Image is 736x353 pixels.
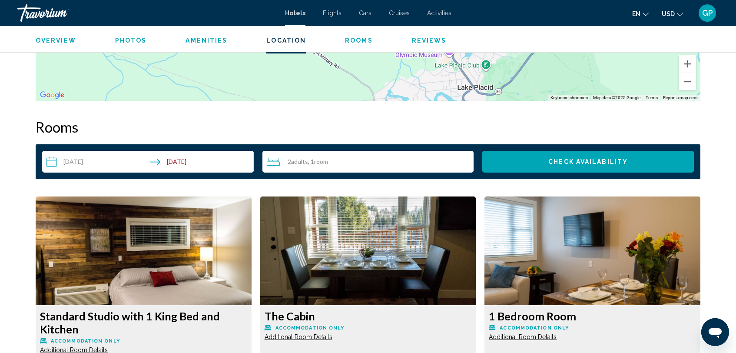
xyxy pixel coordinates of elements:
[40,310,247,336] h3: Standard Studio with 1 King Bed and Kitchen
[663,95,698,100] a: Report a map error
[42,151,694,173] div: Search widget
[38,90,66,101] a: Open this area in Google Maps (opens a new window)
[36,118,700,136] h2: Rooms
[38,90,66,101] img: Google
[266,37,306,44] button: Location
[262,151,474,173] button: Travelers: 2 adults, 0 children
[662,7,683,20] button: Change currency
[701,318,729,346] iframe: Button to launch messaging window
[500,325,569,331] span: Accommodation Only
[679,73,696,90] button: Zoom out
[36,37,76,44] button: Overview
[308,158,328,165] span: , 1
[679,55,696,73] button: Zoom in
[632,10,640,17] span: en
[345,37,373,44] button: Rooms
[702,9,713,17] span: GP
[285,10,305,17] a: Hotels
[489,333,557,340] span: Additional Room Details
[696,4,719,22] button: User Menu
[548,159,628,166] span: Check Availability
[17,4,276,22] a: Travorium
[36,196,252,305] img: f6f90150-17c2-4a32-81ec-2d6f8b6e598a.jpeg
[389,10,410,17] a: Cruises
[482,151,694,173] button: Check Availability
[291,158,308,165] span: Adults
[323,10,341,17] a: Flights
[489,310,696,323] h3: 1 Bedroom Room
[288,158,308,165] span: 2
[359,10,371,17] a: Cars
[51,338,120,344] span: Accommodation Only
[484,196,700,305] img: 81178735-04df-44b4-a086-49ea7a8a9589.jpeg
[314,158,328,165] span: Room
[662,10,675,17] span: USD
[265,310,472,323] h3: The Cabin
[115,37,147,44] button: Photos
[42,151,254,173] button: Check-in date: Aug 19, 2025 Check-out date: Aug 22, 2025
[275,325,345,331] span: Accommodation Only
[550,95,588,101] button: Keyboard shortcuts
[186,37,227,44] button: Amenities
[646,95,658,100] a: Terms
[593,95,640,100] span: Map data ©2025 Google
[265,333,332,340] span: Additional Room Details
[412,37,447,44] button: Reviews
[632,7,649,20] button: Change language
[260,196,476,305] img: 078642e0-46b8-43cf-86b7-f043d8cde33a.jpeg
[427,10,451,17] a: Activities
